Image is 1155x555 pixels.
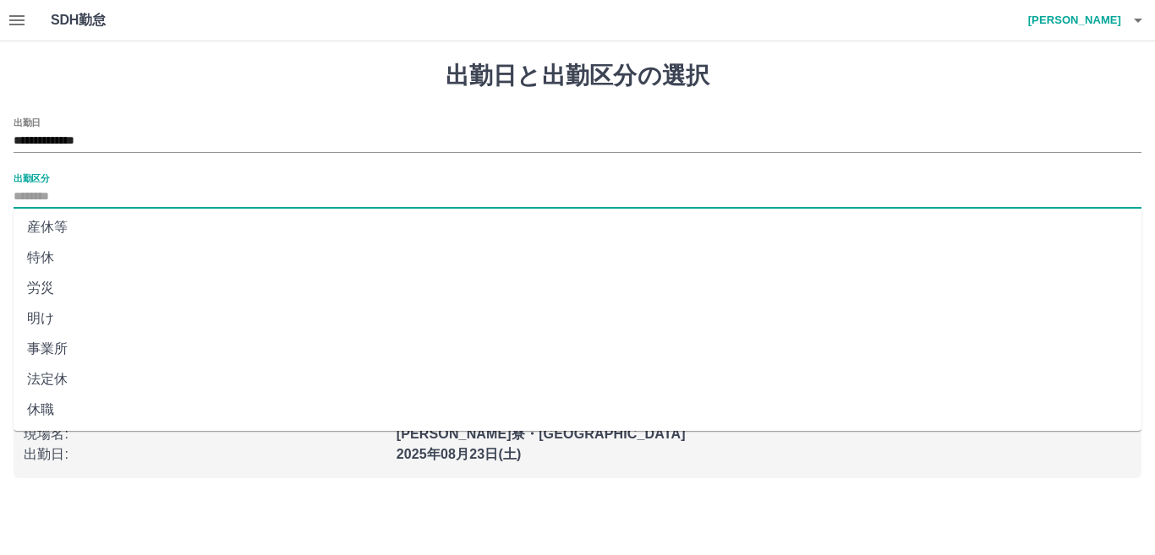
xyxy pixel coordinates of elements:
[14,394,1141,425] li: 休職
[14,62,1141,90] h1: 出勤日と出勤区分の選択
[14,364,1141,394] li: 法定休
[24,444,386,465] p: 出勤日 :
[14,334,1141,364] li: 事業所
[397,447,522,461] b: 2025年08月23日(土)
[14,212,1141,242] li: 産休等
[14,303,1141,334] li: 明け
[14,171,49,184] label: 出勤区分
[14,273,1141,303] li: 労災
[14,116,41,128] label: 出勤日
[14,242,1141,273] li: 特休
